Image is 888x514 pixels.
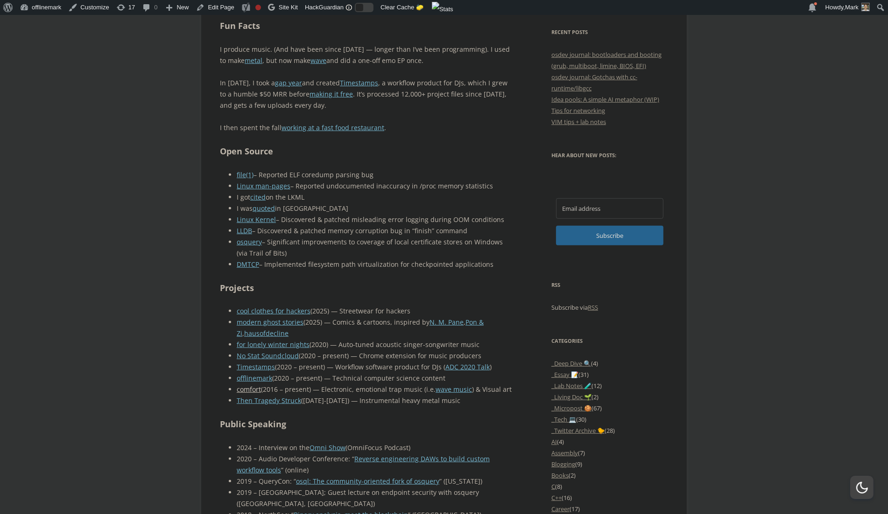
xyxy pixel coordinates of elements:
[310,443,345,452] a: Omni Show
[310,56,326,65] a: wave
[237,260,259,269] a: DMTCP
[551,370,578,379] a: _Essay 📝
[237,340,310,349] a: for lonely winter nights
[275,78,302,87] a: gap year
[237,373,512,384] li: (2020 – present) — Technical computer science content
[237,442,512,453] li: 2024 – Interview on the (OmniFocus Podcast)
[432,2,453,17] img: Views over 48 hours. Click for more Jetpack Stats.
[237,374,272,382] a: offlinemark
[551,369,668,380] li: (31)
[551,403,668,414] li: (67)
[551,382,592,390] a: _Lab Notes 🧪
[551,380,668,391] li: (12)
[244,329,289,338] a: hausofdecline
[237,361,512,373] li: (2020 – present) — Workflow software product for DJs ( )
[551,425,668,436] li: (28)
[237,215,276,224] a: Linux Kernel
[237,214,512,225] li: – Discovered & patched misleading error logging during OOM conditions
[252,226,467,235] span: – Discovered & patched memory corruption bug in “finish” command
[551,279,668,291] h3: RSS
[551,505,570,513] a: Career
[237,487,512,509] li: 2019 – [GEOGRAPHIC_DATA]; Guest lecture on endpoint security with osquery ([GEOGRAPHIC_DATA], [GE...
[551,393,592,401] a: _Living Doc 🌱
[237,236,512,259] li: – Significant improvements to coverage of local certificate stores on Windows (via Trail of Bits)
[381,4,414,11] span: Clear Cache
[551,426,605,435] a: _Twitter Archive 🐤
[551,447,668,458] li: (7)
[551,460,575,468] a: Blogging
[255,5,261,10] div: Focus keyphrase not set
[551,358,668,369] li: (4)
[237,454,490,474] a: Reverse engineering DAWs to build custom workflow tools
[220,417,512,431] h2: Public Speaking
[237,453,512,476] li: 2020 – Audio Developer Conference: “ ” (online)
[237,317,512,339] li: (2025) — Comics & cartoons, inspired by , ,
[237,350,512,361] li: (2020 – present) — Chrome extension for music producers
[551,404,592,412] a: _Micropost 🍪
[237,339,512,350] li: (2020) — Auto-tuned acoustic singer-songwriter music
[551,482,555,491] a: C
[237,170,254,179] a: file(1)
[551,302,668,313] p: Subscribe via
[551,470,668,481] li: (2)
[551,335,668,347] h3: Categories
[282,123,384,132] a: working at a fast food restaurant
[237,351,299,360] a: No Stat Soundcloud
[220,44,512,66] p: I produce music. (And have been since [DATE] — longer than I’ve been programming). I used to make...
[551,471,569,479] a: Books
[551,391,668,403] li: (2)
[237,396,301,405] a: Then Tragedy Struck
[237,306,310,315] a: cool clothes for hackers
[220,77,512,111] p: In [DATE], I took a and created , a workflow product for DJs, which I grew to a humble $50 MRR be...
[551,415,576,424] a: _Tech 💻
[253,204,275,213] a: quoted
[430,318,464,326] a: N. M. Pane
[551,492,668,503] li: (16)
[296,477,439,486] a: osql: The community-oriented fork of osquery
[279,4,298,11] span: Site Kit
[237,259,512,270] li: – Implemented filesystem path virtualization for checkpointed applications
[556,226,663,245] button: Subscribe
[237,192,512,203] li: I got on the LKML
[340,78,378,87] a: Timestamps
[551,106,605,115] a: Tips for networking
[237,181,512,192] li: – Reported undocumented inaccuracy in /proc memory statistics
[445,362,490,371] a: ADC 2020 Talk
[237,384,512,395] li: (2016 – present) — Electronic, emotional trap music (i.e. ) & Visual art
[237,395,512,406] li: ([DATE]-[DATE]) — Instrumental heavy metal music
[551,50,662,70] a: osdev journal: bootloaders and booting (grub, multiboot, limine, BIOS, EFI)
[237,306,512,317] li: (2025) — Streetwear for hackers
[551,73,637,92] a: osdev journal: Gotchas with cc-runtime/libgcc
[237,226,252,235] a: LLDB
[250,193,266,201] a: cited
[551,438,557,446] a: AI
[237,203,512,214] li: I was in [GEOGRAPHIC_DATA]
[551,95,659,104] a: Idea pools: A simple AI metaphor (WIP)
[556,198,663,219] input: Email address
[220,145,512,158] h2: Open Source
[220,281,512,295] h2: Projects
[245,56,262,65] a: metal
[551,481,668,492] li: (8)
[588,303,598,312] a: RSS
[551,118,606,126] a: VIM tips + lab notes
[237,237,262,246] a: osquery
[237,385,261,394] a: comfort
[551,458,668,470] li: (9)
[551,493,562,502] a: C++
[237,318,303,326] a: modern ghost stories
[551,27,668,38] h3: Recent Posts
[310,90,353,98] a: making it free
[416,4,423,11] span: 🧽
[845,4,859,11] span: Mark
[551,414,668,425] li: (30)
[237,362,275,371] a: Timestamps
[551,436,668,447] li: (4)
[237,476,512,487] li: 2019 – QueryCon: “ ” ([US_STATE])
[551,150,668,161] h3: Hear about new posts:
[551,359,591,368] a: _Deep Dive 🔍
[220,122,512,133] p: I then spent the fall .
[436,385,472,394] a: wave music
[237,181,290,190] a: Linux man-pages
[237,169,512,181] li: – Reported ELF coredump parsing bug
